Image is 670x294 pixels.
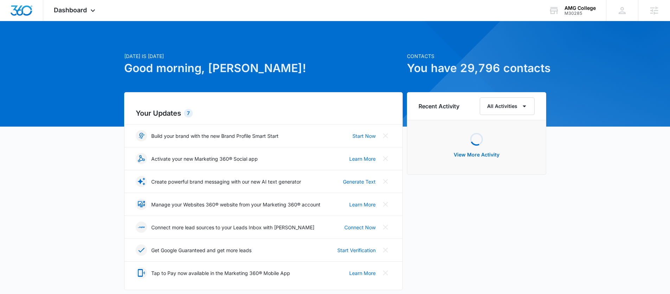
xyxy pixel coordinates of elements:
div: account id [564,11,596,16]
div: 7 [184,109,193,117]
p: Tap to Pay now available in the Marketing 360® Mobile App [151,269,290,277]
button: Close [380,222,391,233]
h1: Good morning, [PERSON_NAME]! [124,60,403,77]
p: Create powerful brand messaging with our new AI text generator [151,178,301,185]
button: All Activities [480,97,535,115]
p: Build your brand with the new Brand Profile Smart Start [151,132,279,140]
h1: You have 29,796 contacts [407,60,546,77]
h6: Recent Activity [419,102,459,110]
a: Connect Now [344,224,376,231]
h2: Your Updates [136,108,391,119]
button: Close [380,153,391,164]
button: View More Activity [447,146,506,163]
a: Learn More [349,201,376,208]
p: Contacts [407,52,546,60]
p: Activate your new Marketing 360® Social app [151,155,258,162]
button: Close [380,199,391,210]
span: Dashboard [54,6,87,14]
a: Learn More [349,155,376,162]
a: Learn More [349,269,376,277]
p: Get Google Guaranteed and get more leads [151,247,251,254]
div: account name [564,5,596,11]
button: Close [380,176,391,187]
a: Start Now [352,132,376,140]
button: Close [380,130,391,141]
p: Manage your Websites 360® website from your Marketing 360® account [151,201,320,208]
p: [DATE] is [DATE] [124,52,403,60]
button: Close [380,244,391,256]
p: Connect more lead sources to your Leads Inbox with [PERSON_NAME] [151,224,314,231]
a: Generate Text [343,178,376,185]
a: Start Verification [337,247,376,254]
button: Close [380,267,391,279]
